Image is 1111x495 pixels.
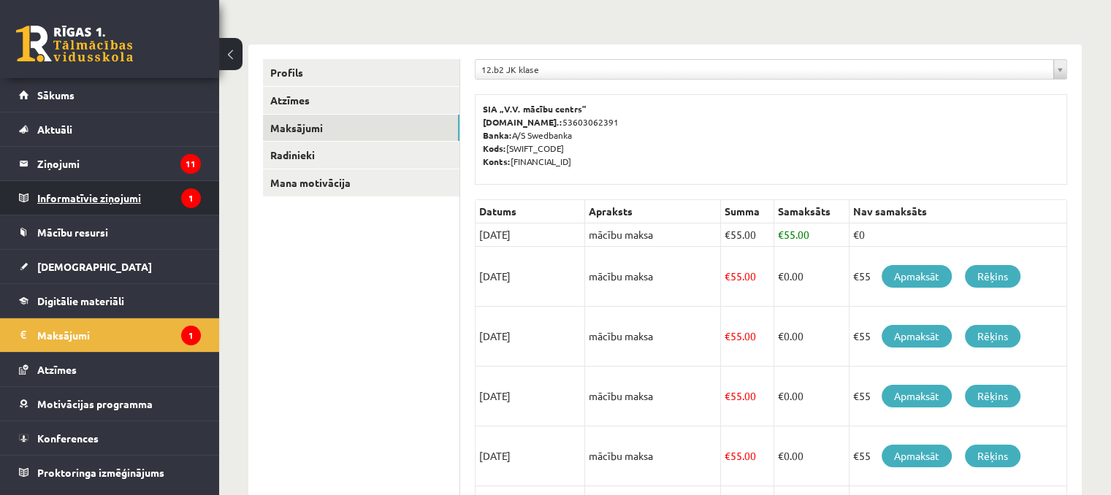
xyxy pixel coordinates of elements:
td: €55 [850,426,1067,486]
td: 55.00 [721,426,774,486]
td: [DATE] [476,426,585,486]
a: Rēķins [965,325,1020,348]
b: [DOMAIN_NAME].: [483,116,562,128]
span: € [725,228,730,241]
i: 1 [181,326,201,345]
legend: Maksājumi [37,318,201,352]
b: Konts: [483,156,511,167]
td: 0.00 [774,367,850,426]
span: € [725,449,730,462]
td: mācību maksa [585,223,721,247]
a: Rīgas 1. Tālmācības vidusskola [16,26,133,62]
span: Atzīmes [37,363,77,376]
td: €55 [850,367,1067,426]
td: 55.00 [721,307,774,367]
a: 12.b2 JK klase [476,60,1066,79]
b: SIA „V.V. mācību centrs” [483,103,587,115]
a: Rēķins [965,265,1020,288]
th: Apraksts [585,200,721,223]
td: 0.00 [774,307,850,367]
a: Ziņojumi11 [19,147,201,180]
span: Motivācijas programma [37,397,153,410]
a: Konferences [19,421,201,455]
td: €55 [850,247,1067,307]
a: Aktuāli [19,112,201,146]
i: 1 [181,188,201,208]
b: Kods: [483,142,506,154]
span: 12.b2 JK klase [481,60,1047,79]
a: Apmaksāt [882,445,952,467]
td: mācību maksa [585,247,721,307]
a: Proktoringa izmēģinājums [19,456,201,489]
a: Rēķins [965,445,1020,467]
a: [DEMOGRAPHIC_DATA] [19,250,201,283]
a: Atzīmes [263,87,459,114]
a: Sākums [19,78,201,112]
a: Apmaksāt [882,385,952,407]
span: Konferences [37,431,99,445]
a: Maksājumi1 [19,318,201,352]
td: [DATE] [476,247,585,307]
i: 11 [180,154,201,174]
span: Mācību resursi [37,226,108,239]
a: Profils [263,59,459,86]
span: Sākums [37,88,75,101]
span: € [725,269,730,283]
a: Mana motivācija [263,169,459,196]
td: 0.00 [774,426,850,486]
td: 55.00 [721,247,774,307]
a: Informatīvie ziņojumi1 [19,181,201,215]
span: [DEMOGRAPHIC_DATA] [37,260,152,273]
legend: Informatīvie ziņojumi [37,181,201,215]
td: [DATE] [476,367,585,426]
th: Nav samaksāts [850,200,1067,223]
td: mācību maksa [585,426,721,486]
span: Digitālie materiāli [37,294,124,307]
b: Banka: [483,129,512,141]
td: €55 [850,307,1067,367]
td: mācību maksa [585,307,721,367]
span: € [725,329,730,342]
a: Digitālie materiāli [19,284,201,318]
td: 55.00 [721,367,774,426]
a: Atzīmes [19,353,201,386]
a: Motivācijas programma [19,387,201,421]
td: mācību maksa [585,367,721,426]
a: Maksājumi [263,115,459,142]
td: €0 [850,223,1067,247]
a: Apmaksāt [882,265,952,288]
td: [DATE] [476,307,585,367]
span: Proktoringa izmēģinājums [37,466,164,479]
a: Rēķins [965,385,1020,407]
th: Datums [476,200,585,223]
span: Aktuāli [37,123,72,136]
p: 53603062391 A/S Swedbanka [SWIFT_CODE] [FINANCIAL_ID] [483,102,1059,168]
td: 55.00 [721,223,774,247]
span: € [778,269,784,283]
span: € [725,389,730,402]
legend: Ziņojumi [37,147,201,180]
th: Samaksāts [774,200,850,223]
a: Apmaksāt [882,325,952,348]
td: 55.00 [774,223,850,247]
span: € [778,389,784,402]
span: € [778,228,784,241]
span: € [778,329,784,342]
span: € [778,449,784,462]
a: Mācību resursi [19,215,201,249]
td: [DATE] [476,223,585,247]
a: Radinieki [263,142,459,169]
td: 0.00 [774,247,850,307]
th: Summa [721,200,774,223]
